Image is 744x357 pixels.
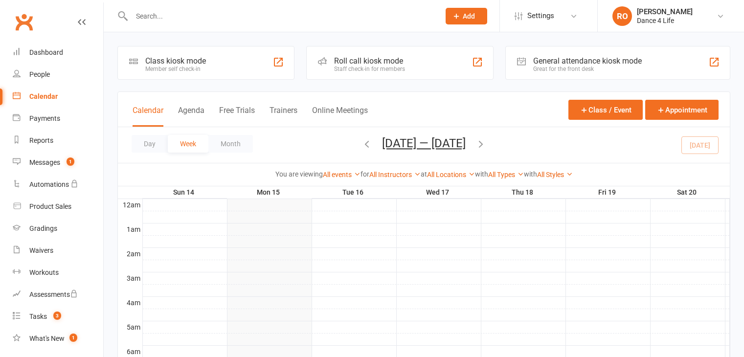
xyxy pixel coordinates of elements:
[29,136,53,144] div: Reports
[10,324,33,347] iframe: Intercom live chat
[29,224,57,232] div: Gradings
[527,5,554,27] span: Settings
[29,268,59,276] div: Workouts
[382,136,466,150] button: [DATE] — [DATE]
[29,202,71,210] div: Product Sales
[13,196,103,218] a: Product Sales
[533,66,642,72] div: Great for the front desk
[118,296,142,309] th: 4am
[29,312,47,320] div: Tasks
[29,158,60,166] div: Messages
[488,171,524,178] a: All Types
[13,240,103,262] a: Waivers
[208,135,253,153] button: Month
[323,171,361,178] a: All events
[537,171,573,178] a: All Styles
[29,180,69,188] div: Automations
[118,247,142,260] th: 2am
[118,321,142,333] th: 5am
[118,199,142,211] th: 12am
[312,106,368,127] button: Online Meetings
[29,48,63,56] div: Dashboard
[361,170,369,178] strong: for
[13,328,103,350] a: What's New1
[427,171,475,178] a: All Locations
[463,12,475,20] span: Add
[13,218,103,240] a: Gradings
[118,223,142,235] th: 1am
[227,186,312,199] th: Mon 15
[133,106,163,127] button: Calendar
[29,114,60,122] div: Payments
[13,262,103,284] a: Workouts
[13,130,103,152] a: Reports
[145,66,206,72] div: Member self check-in
[145,56,206,66] div: Class kiosk mode
[312,186,396,199] th: Tue 16
[13,42,103,64] a: Dashboard
[568,100,643,120] button: Class / Event
[334,56,405,66] div: Roll call kiosk mode
[637,16,693,25] div: Dance 4 Life
[369,171,421,178] a: All Instructors
[524,170,537,178] strong: with
[67,157,74,166] span: 1
[129,9,433,23] input: Search...
[118,272,142,284] th: 3am
[396,186,481,199] th: Wed 17
[29,246,53,254] div: Waivers
[168,135,208,153] button: Week
[421,170,427,178] strong: at
[446,8,487,24] button: Add
[132,135,168,153] button: Day
[13,64,103,86] a: People
[612,6,632,26] div: RO
[142,186,227,199] th: Sun 14
[29,335,65,342] div: What's New
[29,92,58,100] div: Calendar
[533,56,642,66] div: General attendance kiosk mode
[29,290,78,298] div: Assessments
[13,152,103,174] a: Messages 1
[178,106,204,127] button: Agenda
[475,170,488,178] strong: with
[334,66,405,72] div: Staff check-in for members
[53,312,61,320] span: 3
[270,106,297,127] button: Trainers
[13,108,103,130] a: Payments
[13,306,103,328] a: Tasks 3
[275,170,323,178] strong: You are viewing
[481,186,565,199] th: Thu 18
[645,100,719,120] button: Appointment
[13,284,103,306] a: Assessments
[650,186,725,199] th: Sat 20
[219,106,255,127] button: Free Trials
[637,7,693,16] div: [PERSON_NAME]
[13,174,103,196] a: Automations
[12,10,36,34] a: Clubworx
[13,86,103,108] a: Calendar
[565,186,650,199] th: Fri 19
[69,334,77,342] span: 1
[29,70,50,78] div: People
